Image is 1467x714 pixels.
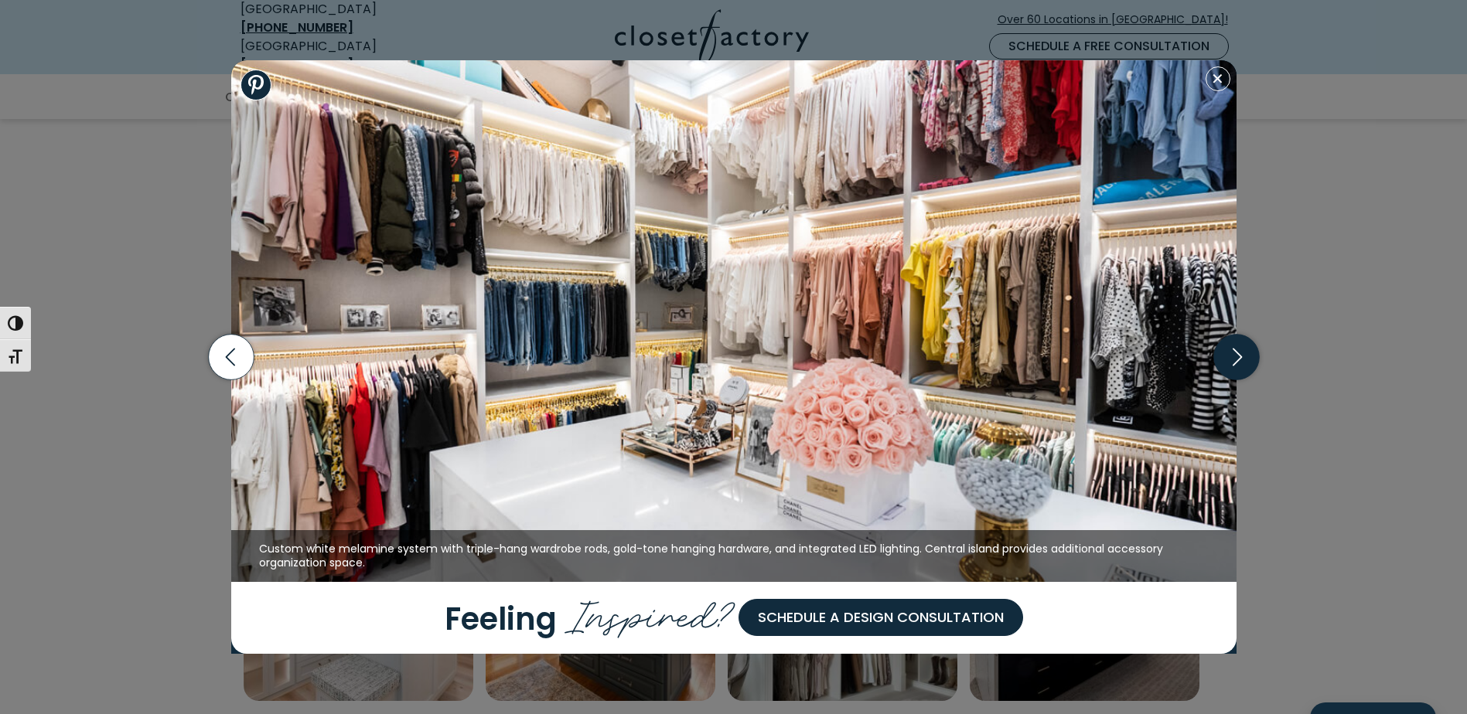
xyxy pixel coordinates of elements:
[565,581,739,643] span: Inspired?
[241,70,271,100] a: Share to Pinterest
[739,599,1023,636] a: Schedule a Design Consultation
[1206,66,1230,91] button: Close modal
[231,530,1237,582] figcaption: Custom white melamine system with triple-hang wardrobe rods, gold-tone hanging hardware, and inte...
[231,60,1237,582] img: Custom white melamine system with triple-hang wardrobe rods, gold-tone hanging hardware, and inte...
[445,597,557,641] span: Feeling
